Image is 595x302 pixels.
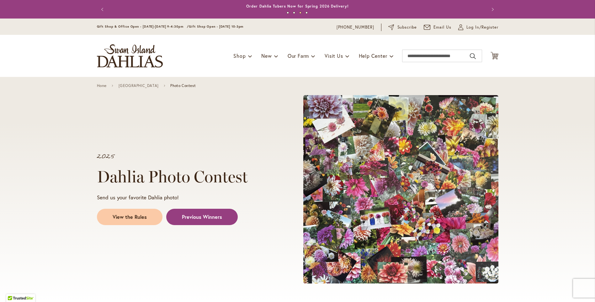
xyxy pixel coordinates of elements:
a: View the Rules [97,209,162,225]
span: Photo Contest [170,84,196,88]
span: Subscribe [397,24,417,30]
a: Email Us [424,24,451,30]
span: Previous Winners [182,213,222,221]
p: 2025 [97,154,279,160]
a: [PHONE_NUMBER] [337,24,375,30]
span: Shop [233,52,246,59]
span: Gift Shop Open - [DATE] 10-3pm [189,24,243,29]
button: 3 of 4 [299,12,301,14]
a: Log In/Register [458,24,498,30]
span: Gift Shop & Office Open - [DATE]-[DATE] 9-4:30pm / [97,24,189,29]
button: Next [486,3,498,16]
h1: Dahlia Photo Contest [97,167,279,186]
span: Visit Us [325,52,343,59]
span: Help Center [359,52,387,59]
p: Send us your favorite Dahlia photo! [97,194,279,201]
a: store logo [97,44,163,67]
button: Previous [97,3,109,16]
a: Previous Winners [166,209,238,225]
span: Email Us [433,24,451,30]
a: Subscribe [388,24,417,30]
span: View the Rules [113,213,147,221]
a: Home [97,84,107,88]
button: 1 of 4 [287,12,289,14]
span: Log In/Register [466,24,498,30]
span: Our Farm [288,52,309,59]
button: 4 of 4 [305,12,308,14]
span: New [261,52,272,59]
a: [GEOGRAPHIC_DATA] [119,84,159,88]
a: Order Dahlia Tubers Now for Spring 2026 Delivery! [246,4,348,8]
button: 2 of 4 [293,12,295,14]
